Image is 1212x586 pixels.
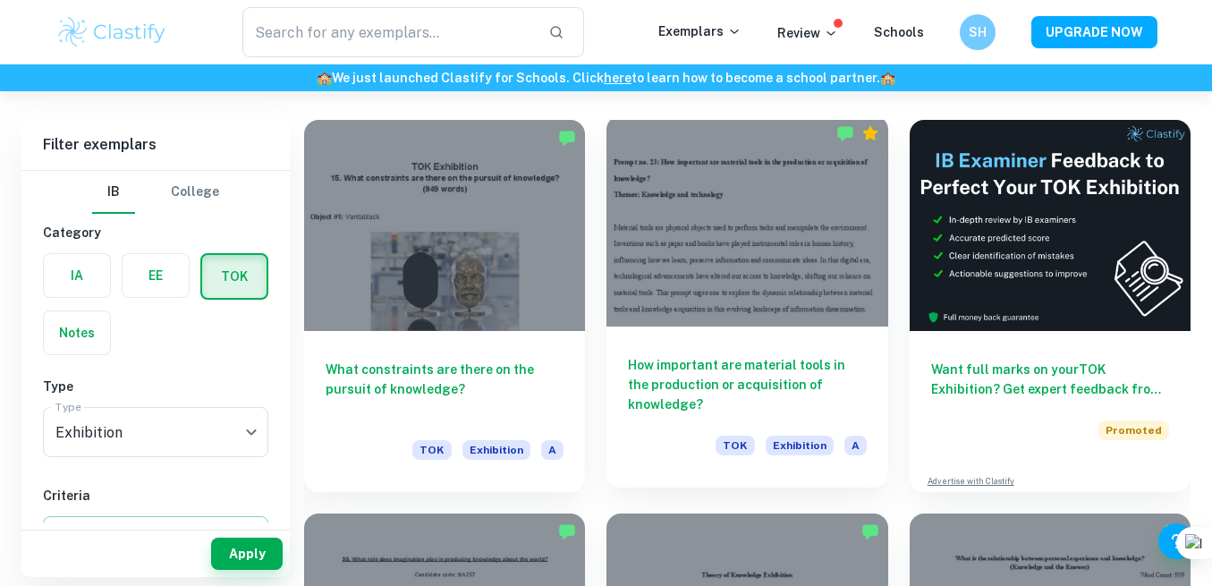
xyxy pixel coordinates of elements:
span: TOK [716,436,755,455]
span: Exhibition [462,440,530,460]
img: Marked [1164,522,1182,540]
a: here [604,71,631,85]
img: Marked [558,522,576,540]
h6: Want full marks on your TOK Exhibition ? Get expert feedback from an IB examiner! [931,360,1169,399]
button: UPGRADE NOW [1031,16,1157,48]
a: Advertise with Clastify [928,475,1014,488]
div: Filter type choice [92,171,219,214]
img: Thumbnail [910,120,1191,331]
button: IB [92,171,135,214]
h6: Filter exemplars [21,120,290,170]
span: TOK [412,440,452,460]
a: What constraints are there on the pursuit of knowledge?TOKExhibitionA [304,120,585,492]
input: Search for any exemplars... [242,7,535,57]
button: IA [44,254,110,297]
button: Notes [44,311,110,354]
span: A [541,440,564,460]
img: Marked [836,124,854,142]
p: Review [777,23,838,43]
h6: Criteria [43,486,268,505]
button: College [171,171,219,214]
h6: Category [43,223,268,242]
button: Help and Feedback [1158,523,1194,559]
img: Clastify logo [55,14,169,50]
button: Apply [211,538,283,570]
span: 🏫 [317,71,332,85]
span: Promoted [1098,420,1169,440]
button: Select [43,516,268,548]
h6: How important are material tools in the production or acquisition of knowledge? [628,355,866,414]
a: Schools [874,25,924,39]
img: Marked [861,522,879,540]
a: How important are material tools in the production or acquisition of knowledge?TOKExhibitionA [606,120,887,492]
button: EE [123,254,189,297]
label: Type [55,399,81,414]
button: TOK [202,255,267,298]
span: A [844,436,867,455]
div: Exhibition [43,407,268,457]
img: Marked [558,129,576,147]
span: 🏫 [880,71,895,85]
span: Exhibition [766,436,834,455]
p: Exemplars [658,21,742,41]
a: Want full marks on yourTOK Exhibition? Get expert feedback from an IB examiner!PromotedAdvertise ... [910,120,1191,492]
button: SH [960,14,996,50]
h6: What constraints are there on the pursuit of knowledge? [326,360,564,419]
div: Premium [861,124,879,142]
h6: SH [967,22,987,42]
h6: We just launched Clastify for Schools. Click to learn how to become a school partner. [4,68,1208,88]
h6: Type [43,377,268,396]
